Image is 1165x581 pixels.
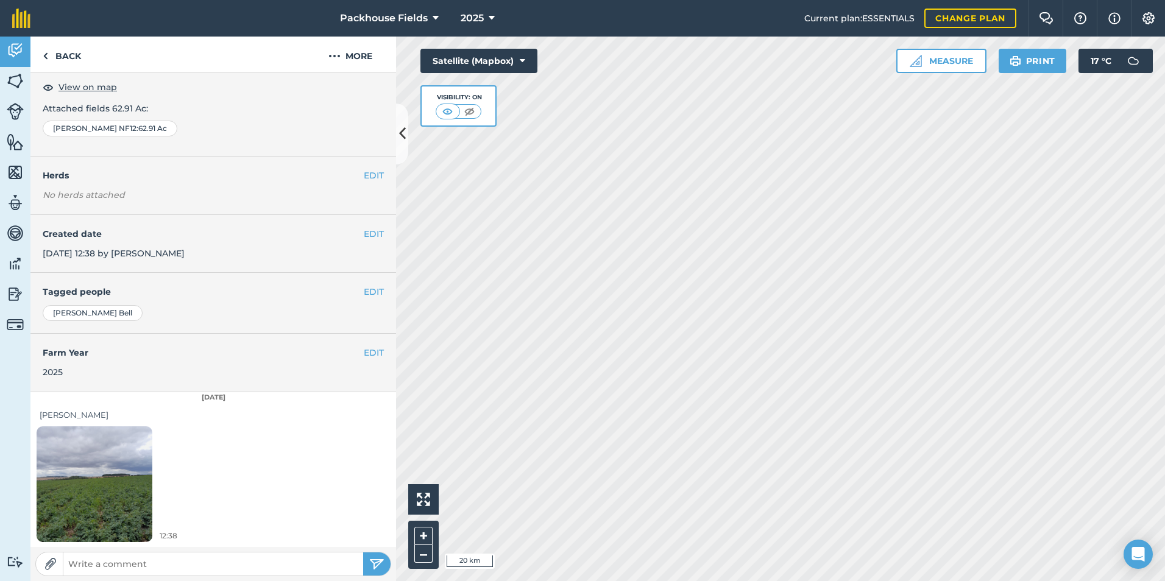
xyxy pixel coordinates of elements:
[1039,12,1053,24] img: Two speech bubbles overlapping with the left bubble in the forefront
[364,285,384,298] button: EDIT
[7,72,24,90] img: svg+xml;base64,PHN2ZyB4bWxucz0iaHR0cDovL3d3dy53My5vcmcvMjAwMC9zdmciIHdpZHRoPSI1NiIgaGVpZ2h0PSI2MC...
[340,11,428,26] span: Packhouse Fields
[30,215,396,273] div: [DATE] 12:38 by [PERSON_NAME]
[7,224,24,242] img: svg+xml;base64,PD94bWwgdmVyc2lvbj0iMS4wIiBlbmNvZGluZz0idXRmLTgiPz4KPCEtLSBHZW5lcmF0b3I6IEFkb2JlIE...
[364,346,384,359] button: EDIT
[43,285,384,298] h4: Tagged people
[7,41,24,60] img: svg+xml;base64,PD94bWwgdmVyc2lvbj0iMS4wIiBlbmNvZGluZz0idXRmLTgiPz4KPCEtLSBHZW5lcmF0b3I6IEFkb2JlIE...
[1010,54,1021,68] img: svg+xml;base64,PHN2ZyB4bWxucz0iaHR0cDovL3d3dy53My5vcmcvMjAwMC9zdmciIHdpZHRoPSIxOSIgaGVpZ2h0PSIyNC...
[420,49,537,73] button: Satellite (Mapbox)
[30,37,93,72] a: Back
[43,365,384,379] div: 2025
[417,493,430,506] img: Four arrows, one pointing top left, one top right, one bottom right and the last bottom left
[43,102,384,115] p: Attached fields 62.91 Ac :
[328,49,341,63] img: svg+xml;base64,PHN2ZyB4bWxucz0iaHR0cDovL3d3dy53My5vcmcvMjAwMC9zdmciIHdpZHRoPSIyMCIgaGVpZ2h0PSIyNC...
[136,124,167,133] span: : 62.91 Ac
[7,194,24,212] img: svg+xml;base64,PD94bWwgdmVyc2lvbj0iMS4wIiBlbmNvZGluZz0idXRmLTgiPz4KPCEtLSBHZW5lcmF0b3I6IEFkb2JlIE...
[999,49,1067,73] button: Print
[7,163,24,181] img: svg+xml;base64,PHN2ZyB4bWxucz0iaHR0cDovL3d3dy53My5vcmcvMjAwMC9zdmciIHdpZHRoPSI1NiIgaGVpZ2h0PSI2MC...
[369,557,384,571] img: svg+xml;base64,PHN2ZyB4bWxucz0iaHR0cDovL3d3dy53My5vcmcvMjAwMC9zdmciIHdpZHRoPSIyNSIgaGVpZ2h0PSIyNC...
[43,305,143,321] div: [PERSON_NAME] Bell
[43,80,117,94] button: View on map
[461,11,484,26] span: 2025
[7,316,24,333] img: svg+xml;base64,PD94bWwgdmVyc2lvbj0iMS4wIiBlbmNvZGluZz0idXRmLTgiPz4KPCEtLSBHZW5lcmF0b3I6IEFkb2JlIE...
[1078,49,1153,73] button: 17 °C
[43,346,384,359] h4: Farm Year
[462,105,477,118] img: svg+xml;base64,PHN2ZyB4bWxucz0iaHR0cDovL3d3dy53My5vcmcvMjAwMC9zdmciIHdpZHRoPSI1MCIgaGVpZ2h0PSI0MC...
[1108,11,1121,26] img: svg+xml;base64,PHN2ZyB4bWxucz0iaHR0cDovL3d3dy53My5vcmcvMjAwMC9zdmciIHdpZHRoPSIxNyIgaGVpZ2h0PSIxNy...
[63,555,363,572] input: Write a comment
[414,545,433,563] button: –
[7,285,24,303] img: svg+xml;base64,PD94bWwgdmVyc2lvbj0iMS4wIiBlbmNvZGluZz0idXRmLTgiPz4KPCEtLSBHZW5lcmF0b3I6IEFkb2JlIE...
[305,37,396,72] button: More
[160,530,177,541] span: 12:38
[1073,12,1088,24] img: A question mark icon
[58,80,117,94] span: View on map
[43,169,396,182] h4: Herds
[440,105,455,118] img: svg+xml;base64,PHN2ZyB4bWxucz0iaHR0cDovL3d3dy53My5vcmcvMjAwMC9zdmciIHdpZHRoPSI1MCIgaGVpZ2h0PSI0MC...
[53,124,136,133] span: [PERSON_NAME] NF12
[364,169,384,182] button: EDIT
[43,227,384,241] h4: Created date
[1121,49,1146,73] img: svg+xml;base64,PD94bWwgdmVyc2lvbj0iMS4wIiBlbmNvZGluZz0idXRmLTgiPz4KPCEtLSBHZW5lcmF0b3I6IEFkb2JlIE...
[1124,540,1153,569] div: Open Intercom Messenger
[44,558,57,570] img: Paperclip icon
[40,409,387,421] div: [PERSON_NAME]
[43,49,48,63] img: svg+xml;base64,PHN2ZyB4bWxucz0iaHR0cDovL3d3dy53My5vcmcvMjAwMC9zdmciIHdpZHRoPSI5IiBoZWlnaHQ9IjI0Ii...
[7,133,24,151] img: svg+xml;base64,PHN2ZyB4bWxucz0iaHR0cDovL3d3dy53My5vcmcvMjAwMC9zdmciIHdpZHRoPSI1NiIgaGVpZ2h0PSI2MC...
[7,556,24,568] img: svg+xml;base64,PD94bWwgdmVyc2lvbj0iMS4wIiBlbmNvZGluZz0idXRmLTgiPz4KPCEtLSBHZW5lcmF0b3I6IEFkb2JlIE...
[414,527,433,545] button: +
[37,407,152,561] img: Loading spinner
[910,55,922,67] img: Ruler icon
[1091,49,1111,73] span: 17 ° C
[12,9,30,28] img: fieldmargin Logo
[43,188,396,202] em: No herds attached
[43,80,54,94] img: svg+xml;base64,PHN2ZyB4bWxucz0iaHR0cDovL3d3dy53My5vcmcvMjAwMC9zdmciIHdpZHRoPSIxOCIgaGVpZ2h0PSIyNC...
[436,93,482,102] div: Visibility: On
[1141,12,1156,24] img: A cog icon
[896,49,986,73] button: Measure
[924,9,1016,28] a: Change plan
[804,12,915,25] span: Current plan : ESSENTIALS
[364,227,384,241] button: EDIT
[30,392,396,403] div: [DATE]
[7,255,24,273] img: svg+xml;base64,PD94bWwgdmVyc2lvbj0iMS4wIiBlbmNvZGluZz0idXRmLTgiPz4KPCEtLSBHZW5lcmF0b3I6IEFkb2JlIE...
[7,103,24,120] img: svg+xml;base64,PD94bWwgdmVyc2lvbj0iMS4wIiBlbmNvZGluZz0idXRmLTgiPz4KPCEtLSBHZW5lcmF0b3I6IEFkb2JlIE...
